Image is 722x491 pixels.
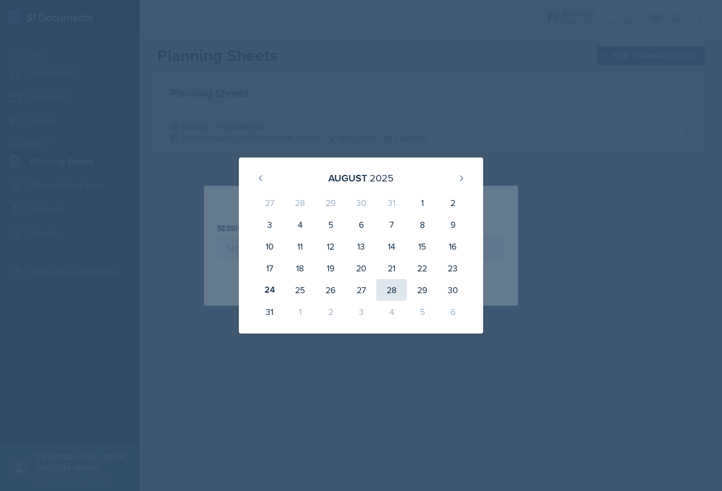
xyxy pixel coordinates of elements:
[407,279,437,301] div: 29
[376,235,407,257] div: 14
[376,257,407,279] div: 21
[285,279,315,301] div: 25
[437,301,468,323] div: 6
[407,235,437,257] div: 15
[285,214,315,235] div: 4
[254,257,285,279] div: 17
[346,301,376,323] div: 3
[254,192,285,214] div: 27
[376,192,407,214] div: 31
[315,257,346,279] div: 19
[437,235,468,257] div: 16
[315,279,346,301] div: 26
[285,235,315,257] div: 11
[315,192,346,214] div: 29
[407,192,437,214] div: 1
[315,301,346,323] div: 2
[437,214,468,235] div: 9
[254,214,285,235] div: 3
[370,171,394,185] div: 2025
[346,192,376,214] div: 30
[376,214,407,235] div: 7
[437,279,468,301] div: 30
[328,171,367,185] div: August
[346,214,376,235] div: 6
[346,235,376,257] div: 13
[254,301,285,323] div: 31
[376,301,407,323] div: 4
[407,301,437,323] div: 5
[254,235,285,257] div: 10
[346,279,376,301] div: 27
[437,192,468,214] div: 2
[376,279,407,301] div: 28
[315,235,346,257] div: 12
[407,257,437,279] div: 22
[407,214,437,235] div: 8
[254,279,285,301] div: 24
[315,214,346,235] div: 5
[285,257,315,279] div: 18
[285,192,315,214] div: 28
[437,257,468,279] div: 23
[285,301,315,323] div: 1
[346,257,376,279] div: 20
